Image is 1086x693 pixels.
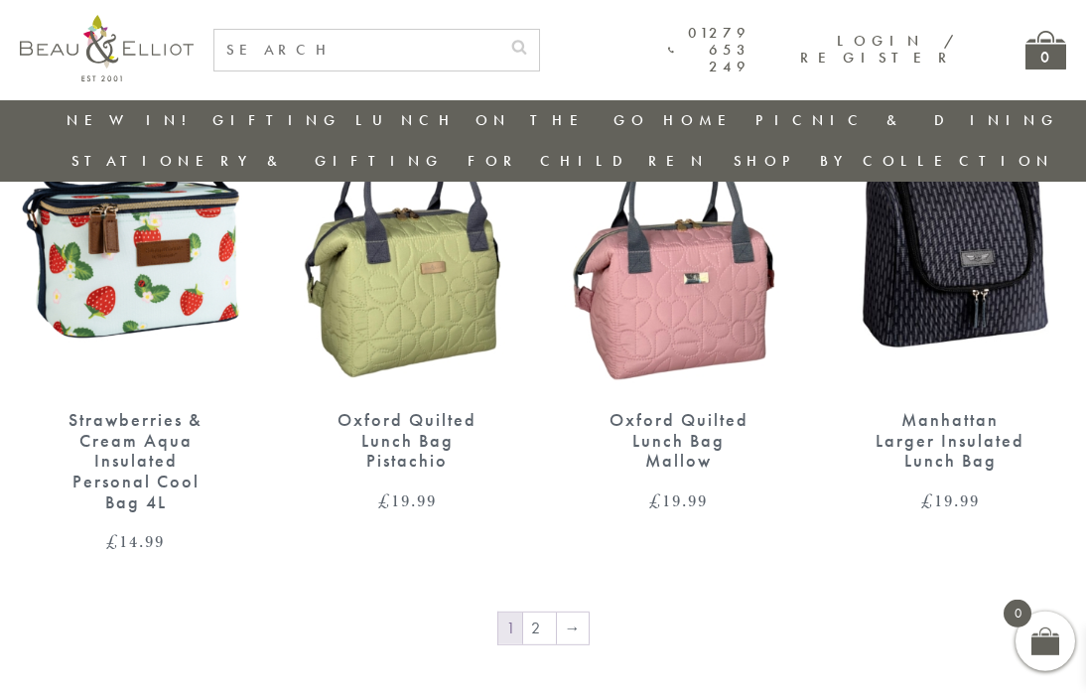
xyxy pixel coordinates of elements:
[921,488,934,512] span: £
[20,611,1066,650] nav: Product Pagination
[292,91,524,510] a: Oxford quilted lunch bag pistachio Oxford Quilted Lunch Bag Pistachio £19.99
[378,488,391,512] span: £
[498,613,522,644] span: Page 1
[214,30,499,70] input: SEARCH
[67,110,200,130] a: New in!
[212,110,341,130] a: Gifting
[71,151,444,171] a: Stationery & Gifting
[835,91,1067,390] img: Manhattan Larger Lunch Bag
[870,410,1032,472] div: Manhattan Larger Insulated Lunch Bag
[327,410,489,472] div: Oxford Quilted Lunch Bag Pistachio
[563,91,795,390] img: Oxford quilted lunch bag mallow
[668,25,750,76] a: 01279 653 249
[734,151,1054,171] a: Shop by collection
[649,488,662,512] span: £
[468,151,709,171] a: For Children
[523,613,556,644] a: Page 2
[20,15,194,81] img: logo
[921,488,980,512] bdi: 19.99
[55,410,217,512] div: Strawberries & Cream Aqua Insulated Personal Cool Bag 4L
[1025,31,1066,69] a: 0
[835,91,1067,510] a: Manhattan Larger Lunch Bag Manhattan Larger Insulated Lunch Bag £19.99
[557,613,589,644] a: →
[755,110,1059,130] a: Picnic & Dining
[800,31,956,68] a: Login / Register
[563,91,795,510] a: Oxford quilted lunch bag mallow Oxford Quilted Lunch Bag Mallow £19.99
[106,529,119,553] span: £
[292,91,524,390] img: Oxford quilted lunch bag pistachio
[20,91,252,551] a: Strawberries & Cream Aqua Insulated Personal Cool Bag 4L Strawberries & Cream Aqua Insulated Pers...
[1004,600,1031,627] span: 0
[649,488,708,512] bdi: 19.99
[663,110,743,130] a: Home
[355,110,649,130] a: Lunch On The Go
[106,529,165,553] bdi: 14.99
[598,410,760,472] div: Oxford Quilted Lunch Bag Mallow
[378,488,437,512] bdi: 19.99
[20,91,252,390] img: Strawberries & Cream Aqua Insulated Personal Cool Bag 4L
